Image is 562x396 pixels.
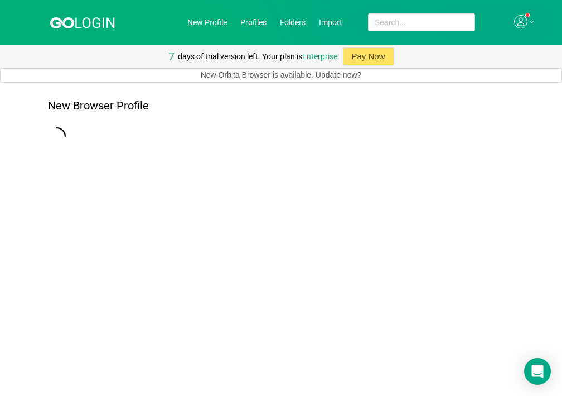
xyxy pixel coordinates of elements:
[240,18,267,27] a: Profiles
[526,13,529,17] sup: 1
[168,45,175,68] div: 7
[48,127,66,145] i: icon: loading
[343,47,394,65] button: Pay Now
[48,99,149,112] h1: New Browser Profile
[302,52,337,61] a: Enterprise
[368,13,475,31] input: Search...
[178,45,337,68] div: days of trial version left. Your plan is
[524,358,551,385] div: Open Intercom Messenger
[319,18,342,27] a: Import
[280,18,306,27] a: Folders
[187,18,227,27] a: New Profile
